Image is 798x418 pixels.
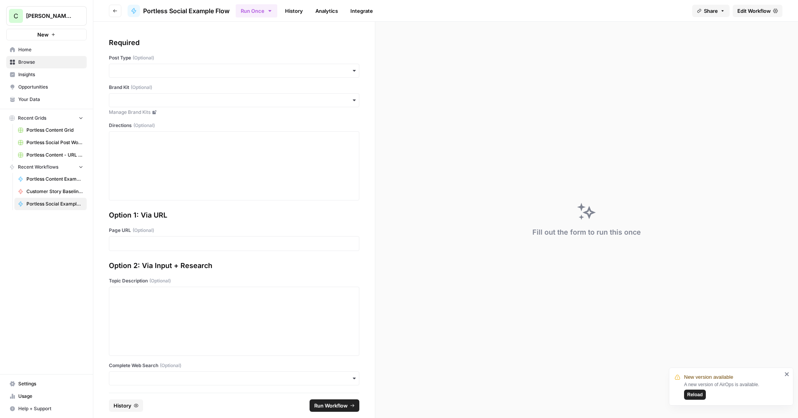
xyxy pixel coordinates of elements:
[18,380,83,387] span: Settings
[6,44,87,56] a: Home
[692,5,730,17] button: Share
[14,149,87,161] a: Portless Content - URL Flow Grid
[14,136,87,149] a: Portless Social Post Workflow
[737,7,771,15] span: Edit Workflow
[14,173,87,185] a: Portless Content Example Flow
[131,84,152,91] span: (Optional)
[109,109,359,116] a: Manage Brand Kits
[109,37,359,48] div: Required
[109,260,359,271] div: Option 2: Via Input + Research
[18,84,83,91] span: Opportunities
[109,399,143,412] button: History
[6,56,87,68] a: Browse
[733,5,782,17] a: Edit Workflow
[6,161,87,173] button: Recent Workflows
[26,200,83,207] span: Portless Social Example Flow
[18,96,83,103] span: Your Data
[346,5,378,17] a: Integrate
[310,399,359,412] button: Run Workflow
[26,176,83,183] span: Portless Content Example Flow
[18,46,83,53] span: Home
[311,5,343,17] a: Analytics
[133,122,155,129] span: (Optional)
[109,210,359,221] div: Option 1: Via URL
[128,5,229,17] a: Portless Social Example Flow
[133,227,154,234] span: (Optional)
[143,6,229,16] span: Portless Social Example Flow
[14,185,87,198] a: Customer Story Baseline Builder
[37,31,49,38] span: New
[26,188,83,195] span: Customer Story Baseline Builder
[532,227,641,238] div: Fill out the form to run this once
[26,127,83,134] span: Portless Content Grid
[109,227,359,234] label: Page URL
[687,391,703,398] span: Reload
[26,12,73,20] span: [PERSON_NAME]'s Workspace
[26,152,83,158] span: Portless Content - URL Flow Grid
[6,402,87,415] button: Help + Support
[6,378,87,390] a: Settings
[14,198,87,210] a: Portless Social Example Flow
[684,381,782,400] div: A new version of AirOps is available.
[18,115,46,122] span: Recent Grids
[314,402,348,409] span: Run Workflow
[18,393,83,400] span: Usage
[6,29,87,40] button: New
[684,373,733,381] span: New version available
[6,112,87,124] button: Recent Grids
[160,362,181,369] span: (Optional)
[109,362,359,369] label: Complete Web Search
[109,84,359,91] label: Brand Kit
[684,390,706,400] button: Reload
[133,54,154,61] span: (Optional)
[109,54,359,61] label: Post Type
[26,139,83,146] span: Portless Social Post Workflow
[114,402,131,409] span: History
[14,11,18,21] span: C
[784,371,790,377] button: close
[14,124,87,136] a: Portless Content Grid
[6,68,87,81] a: Insights
[6,390,87,402] a: Usage
[6,93,87,106] a: Your Data
[6,6,87,26] button: Workspace: Chris's Workspace
[18,164,58,171] span: Recent Workflows
[704,7,718,15] span: Share
[18,59,83,66] span: Browse
[6,81,87,93] a: Opportunities
[236,4,277,17] button: Run Once
[280,5,308,17] a: History
[109,122,359,129] label: Directions
[18,405,83,412] span: Help + Support
[18,71,83,78] span: Insights
[149,277,171,284] span: (Optional)
[109,277,359,284] label: Topic Description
